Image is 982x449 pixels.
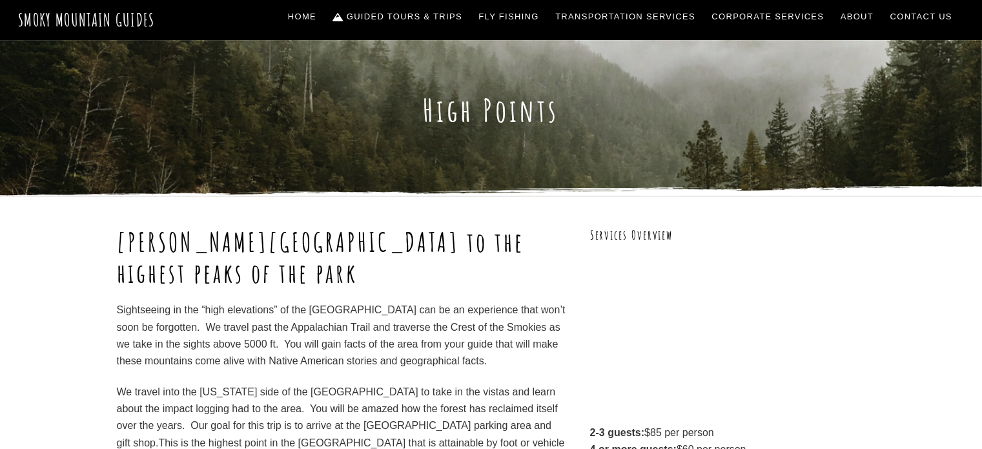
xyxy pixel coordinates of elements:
a: Transportation Services [550,3,700,30]
h1: High Points [117,92,866,129]
strong: 2-3 guests: [590,427,644,438]
a: Smoky Mountain Guides [18,9,155,30]
a: Fly Fishing [474,3,544,30]
a: Home [283,3,322,30]
strong: [PERSON_NAME][GEOGRAPHIC_DATA] to the highest peaks of the park [117,225,524,289]
h3: Services Overview [590,227,866,244]
p: Sightseeing in the “high elevations” of the [GEOGRAPHIC_DATA] can be an experience that won’t soo... [117,302,566,370]
a: Corporate Services [707,3,830,30]
a: Guided Tours & Trips [328,3,467,30]
a: About [835,3,879,30]
a: Contact Us [885,3,957,30]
